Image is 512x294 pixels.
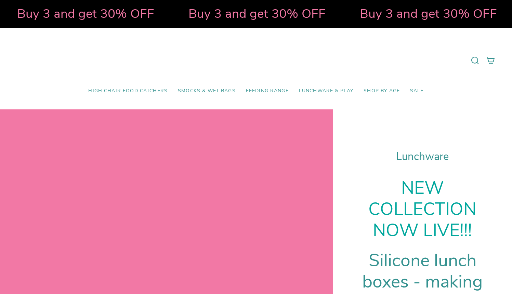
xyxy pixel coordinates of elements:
strong: NEW COLLECTION NOW LIVE!!! [368,176,476,242]
a: Feeding Range [241,83,294,99]
a: High Chair Food Catchers [83,83,173,99]
a: Shop by Age [358,83,405,99]
a: Mumma’s Little Helpers [197,38,315,83]
a: Lunchware & Play [294,83,358,99]
h1: Lunchware [350,150,495,163]
span: Shop by Age [364,88,400,94]
a: SALE [405,83,429,99]
span: Lunchware & Play [299,88,353,94]
a: Smocks & Wet Bags [173,83,241,99]
strong: Buy 3 and get 30% OFF [360,5,497,22]
span: Smocks & Wet Bags [178,88,236,94]
span: SALE [410,88,424,94]
strong: Buy 3 and get 30% OFF [17,5,154,22]
strong: Buy 3 and get 30% OFF [188,5,326,22]
span: Feeding Range [246,88,289,94]
span: High Chair Food Catchers [88,88,168,94]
